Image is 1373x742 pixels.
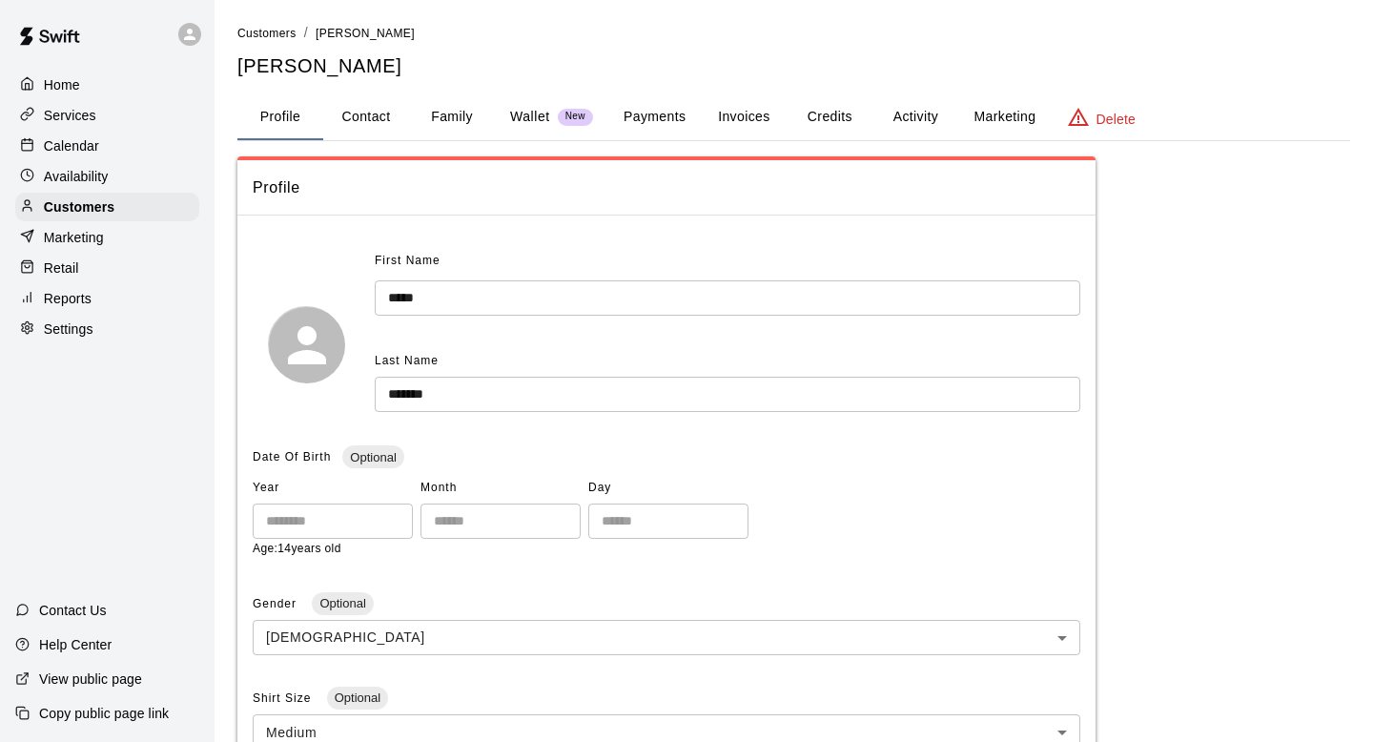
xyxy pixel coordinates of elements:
nav: breadcrumb [237,23,1350,44]
button: Contact [323,94,409,140]
a: Customers [237,25,297,40]
p: Wallet [510,107,550,127]
p: Home [44,75,80,94]
span: Age: 14 years old [253,542,341,555]
p: Availability [44,167,109,186]
p: Marketing [44,228,104,247]
span: Customers [237,27,297,40]
button: Credits [787,94,872,140]
p: Help Center [39,635,112,654]
a: Services [15,101,199,130]
h5: [PERSON_NAME] [237,53,1350,79]
a: Settings [15,315,199,343]
span: Optional [312,596,373,610]
p: Contact Us [39,601,107,620]
div: basic tabs example [237,94,1350,140]
a: Availability [15,162,199,191]
div: [DEMOGRAPHIC_DATA] [253,620,1080,655]
span: Date Of Birth [253,450,331,464]
p: Copy public page link [39,704,169,723]
span: First Name [375,246,441,277]
span: Year [253,473,413,504]
p: Settings [44,319,93,339]
span: New [558,111,593,123]
p: Services [44,106,96,125]
p: Delete [1096,110,1136,129]
a: Marketing [15,223,199,252]
button: Family [409,94,495,140]
button: Invoices [701,94,787,140]
p: Reports [44,289,92,308]
a: Reports [15,284,199,313]
span: Gender [253,597,300,610]
p: View public page [39,670,142,689]
span: Shirt Size [253,691,316,705]
span: [PERSON_NAME] [316,27,415,40]
p: Retail [44,258,79,278]
button: Profile [237,94,323,140]
li: / [304,23,308,43]
a: Calendar [15,132,199,160]
span: Day [588,473,748,504]
span: Optional [327,690,388,705]
a: Home [15,71,199,99]
button: Payments [608,94,701,140]
button: Marketing [958,94,1051,140]
span: Last Name [375,354,439,367]
span: Month [420,473,581,504]
p: Calendar [44,136,99,155]
a: Retail [15,254,199,282]
span: Optional [342,450,403,464]
span: Profile [253,175,1080,200]
button: Activity [872,94,958,140]
p: Customers [44,197,114,216]
a: Customers [15,193,199,221]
